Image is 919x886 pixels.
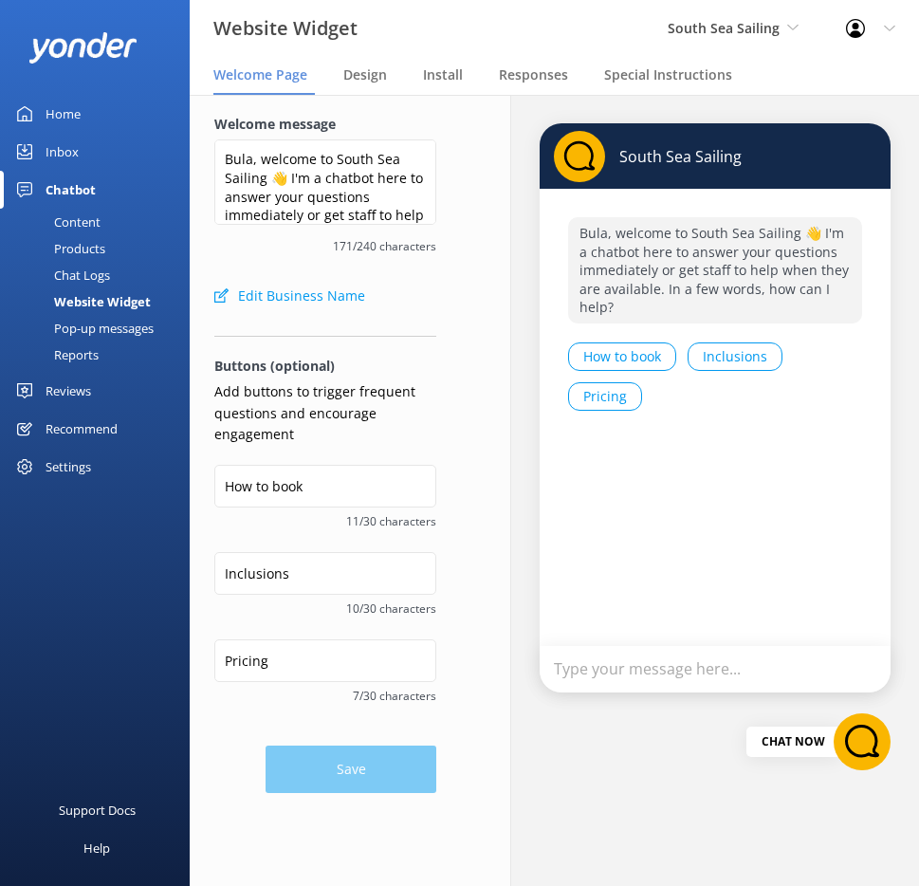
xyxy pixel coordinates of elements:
div: Chat Logs [11,262,110,288]
p: Add buttons to trigger frequent questions and encourage engagement [214,381,436,445]
p: Buttons (optional) [214,356,436,377]
span: South Sea Sailing [668,19,780,37]
div: Settings [46,448,91,486]
input: Button 1 (optional) [214,465,436,508]
a: Chat Logs [11,262,190,288]
button: How to book [568,342,676,371]
div: Reviews [46,372,91,410]
span: Install [423,65,463,84]
a: Website Widget [11,288,190,315]
div: Products [11,235,105,262]
div: Inbox [46,133,79,171]
button: Pricing [568,382,642,411]
div: Reports [11,341,99,368]
span: Special Instructions [604,65,732,84]
span: Welcome Page [213,65,307,84]
textarea: Bula, welcome to South Sea Sailing 👋 I'm a chatbot here to answer your questions immediately or g... [214,139,436,225]
a: Content [11,209,190,235]
a: Pop-up messages [11,315,190,341]
div: Content [11,209,101,235]
input: Button 3 (optional) [214,639,436,682]
span: 7/30 characters [214,687,436,705]
div: Home [46,95,81,133]
div: Help [83,829,110,867]
div: Chat now [746,727,840,757]
p: South Sea Sailing [605,146,742,167]
div: Support Docs [59,791,136,829]
div: Recommend [46,410,118,448]
span: Design [343,65,387,84]
span: Responses [499,65,568,84]
button: Inclusions [688,342,782,371]
button: Edit Business Name [214,277,365,315]
p: Bula, welcome to South Sea Sailing 👋 I'm a chatbot here to answer your questions immediately or g... [568,217,862,323]
img: yonder-white-logo.png [28,32,138,64]
input: Button 2 (optional) [214,552,436,595]
span: 10/30 characters [214,600,436,618]
div: Chatbot [46,171,96,209]
label: Welcome message [214,114,436,135]
div: Pop-up messages [11,315,154,341]
span: 11/30 characters [214,512,436,530]
div: Website Widget [11,288,151,315]
div: Type your message here... [540,646,891,692]
a: Products [11,235,190,262]
h3: Website Widget [213,13,358,44]
a: Reports [11,341,190,368]
span: 171/240 characters [214,237,436,255]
